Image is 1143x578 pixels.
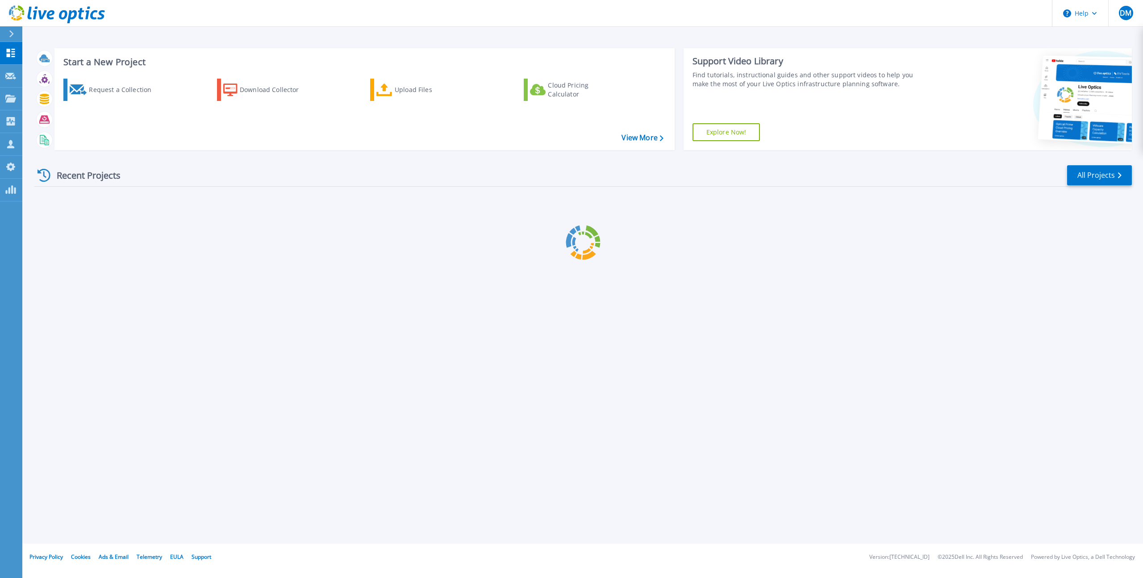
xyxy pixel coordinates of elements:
a: Explore Now! [692,123,760,141]
a: Privacy Policy [29,553,63,561]
h3: Start a New Project [63,57,663,67]
a: Upload Files [370,79,470,101]
div: Cloud Pricing Calculator [548,81,619,99]
div: Upload Files [395,81,466,99]
li: © 2025 Dell Inc. All Rights Reserved [938,554,1023,560]
a: View More [622,134,663,142]
div: Download Collector [240,81,311,99]
a: Cloud Pricing Calculator [524,79,623,101]
a: Telemetry [137,553,162,561]
a: Support [192,553,211,561]
li: Version: [TECHNICAL_ID] [869,554,930,560]
a: Download Collector [217,79,317,101]
a: EULA [170,553,184,561]
div: Request a Collection [89,81,160,99]
div: Find tutorials, instructional guides and other support videos to help you make the most of your L... [692,71,924,88]
a: Cookies [71,553,91,561]
div: Support Video Library [692,55,924,67]
div: Recent Projects [34,164,133,186]
a: All Projects [1067,165,1132,185]
li: Powered by Live Optics, a Dell Technology [1031,554,1135,560]
a: Request a Collection [63,79,163,101]
a: Ads & Email [99,553,129,561]
span: DM [1120,9,1131,17]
